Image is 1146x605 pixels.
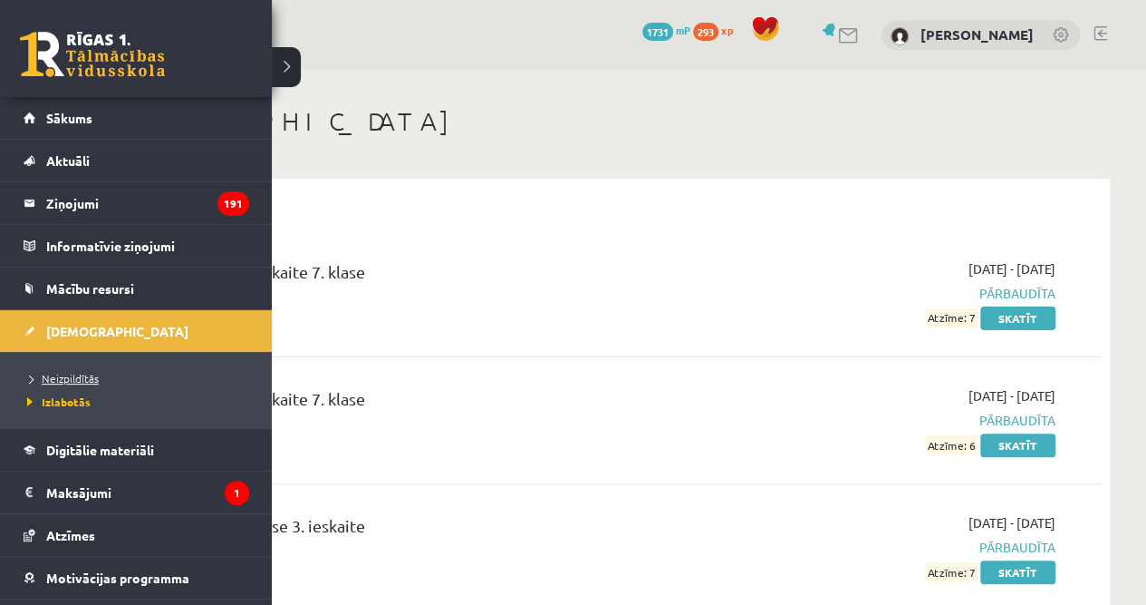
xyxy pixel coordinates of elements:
[980,561,1055,584] a: Skatīt
[46,570,189,586] span: Motivācijas programma
[24,429,249,471] a: Digitālie materiāli
[46,225,249,267] legend: Informatīvie ziņojumi
[968,259,1055,278] span: [DATE] - [DATE]
[46,472,249,513] legend: Maksājumi
[767,538,1055,557] span: Pārbaudīta
[676,23,690,37] span: mP
[968,513,1055,532] span: [DATE] - [DATE]
[925,308,977,327] span: Atzīme: 7
[24,225,249,267] a: Informatīvie ziņojumi
[225,481,249,505] i: 1
[46,110,92,126] span: Sākums
[24,140,249,181] a: Aktuāli
[136,259,740,293] div: Angļu valoda 1. ieskaite 7. klase
[767,284,1055,303] span: Pārbaudīta
[925,562,977,581] span: Atzīme: 7
[24,514,249,556] a: Atzīmes
[24,268,249,309] a: Mācību resursi
[23,395,91,409] span: Izlabotās
[46,182,249,224] legend: Ziņojumi
[23,371,99,385] span: Neizpildītās
[767,411,1055,430] span: Pārbaudīta
[24,472,249,513] a: Maksājumi1
[136,513,740,547] div: Angļu valoda 7. klase 3. ieskaite
[980,307,1055,330] a: Skatīt
[642,23,690,37] a: 1731 mP
[20,32,165,77] a: Rīgas 1. Tālmācības vidusskola
[46,280,134,297] span: Mācību resursi
[23,370,254,386] a: Neizpildītās
[980,434,1055,457] a: Skatīt
[46,527,95,543] span: Atzīmes
[968,386,1055,405] span: [DATE] - [DATE]
[136,386,740,420] div: Angļu valoda 2. ieskaite 7. klase
[642,23,673,41] span: 1731
[891,27,909,45] img: Gabriels Rimeiks
[24,310,249,352] a: [DEMOGRAPHIC_DATA]
[920,25,1034,44] a: [PERSON_NAME]
[693,23,718,41] span: 293
[46,442,154,458] span: Digitālie materiāli
[46,323,188,339] span: [DEMOGRAPHIC_DATA]
[24,557,249,599] a: Motivācijas programma
[109,106,1110,137] h1: [DEMOGRAPHIC_DATA]
[46,152,90,169] span: Aktuāli
[693,23,742,37] a: 293 xp
[24,97,249,139] a: Sākums
[721,23,733,37] span: xp
[23,394,254,410] a: Izlabotās
[24,182,249,224] a: Ziņojumi191
[925,435,977,454] span: Atzīme: 6
[217,191,249,216] i: 191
